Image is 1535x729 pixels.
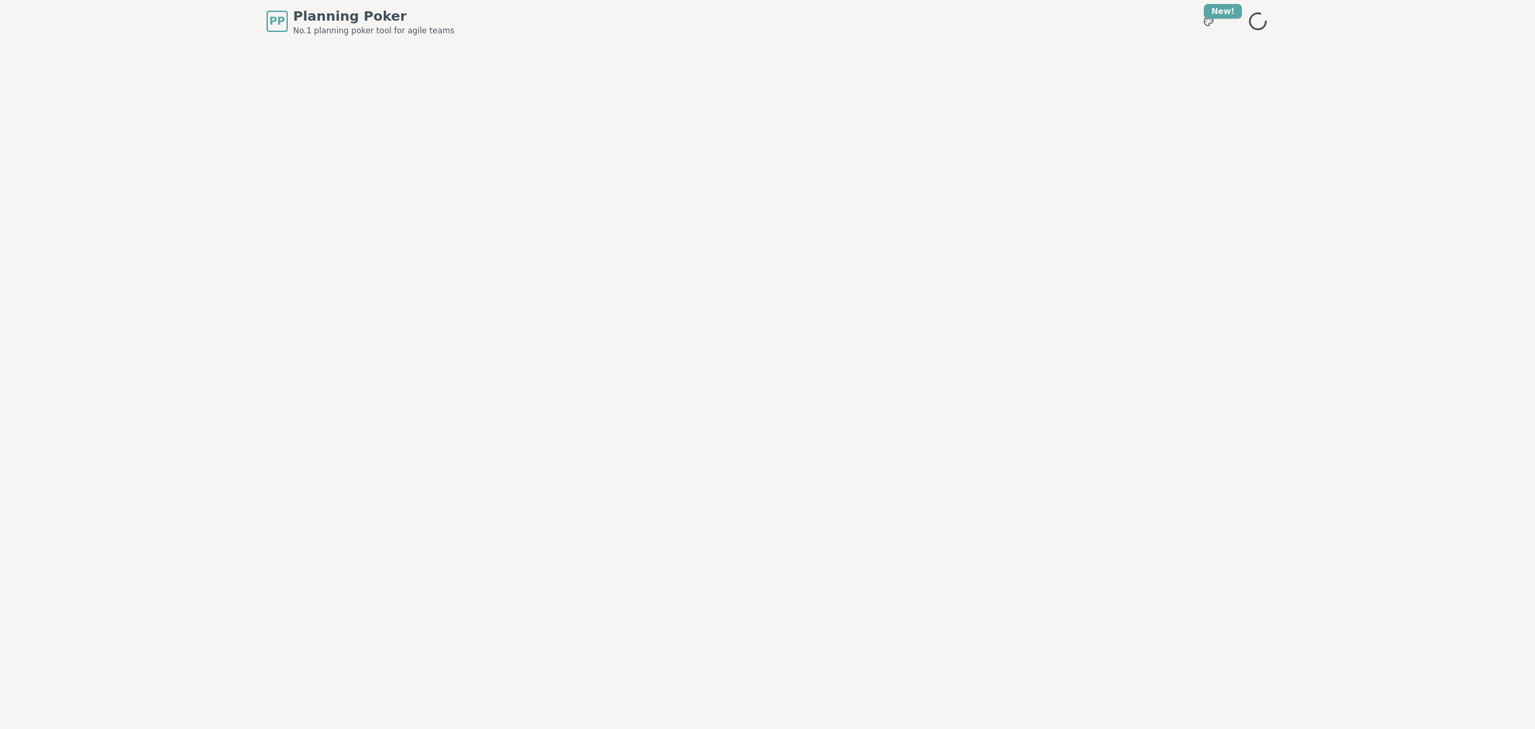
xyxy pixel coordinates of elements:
span: No.1 planning poker tool for agile teams [293,25,454,36]
button: New! [1197,9,1221,33]
a: PPPlanning PokerNo.1 planning poker tool for agile teams [266,7,454,36]
span: Planning Poker [293,7,454,25]
span: PP [269,13,284,29]
div: New! [1204,4,1242,19]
